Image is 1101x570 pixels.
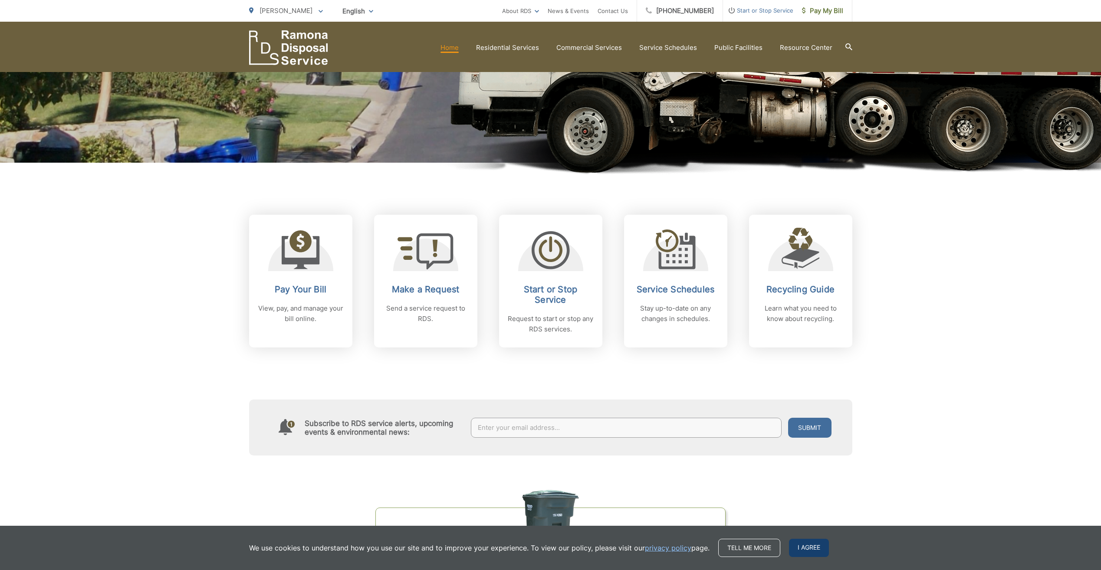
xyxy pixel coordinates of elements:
[802,6,843,16] span: Pay My Bill
[502,6,539,16] a: About RDS
[374,215,477,347] a: Make a Request Send a service request to RDS.
[471,418,782,438] input: Enter your email address...
[336,3,380,19] span: English
[258,303,344,324] p: View, pay, and manage your bill online.
[249,543,710,553] p: We use cookies to understand how you use our site and to improve your experience. To view our pol...
[260,7,312,15] span: [PERSON_NAME]
[476,43,539,53] a: Residential Services
[548,6,589,16] a: News & Events
[633,303,719,324] p: Stay up-to-date on any changes in schedules.
[758,303,844,324] p: Learn what you need to know about recycling.
[749,215,852,347] a: Recycling Guide Learn what you need to know about recycling.
[249,215,352,347] a: Pay Your Bill View, pay, and manage your bill online.
[780,43,832,53] a: Resource Center
[249,30,328,65] a: EDCD logo. Return to the homepage.
[556,43,622,53] a: Commercial Services
[645,543,691,553] a: privacy policy
[639,43,697,53] a: Service Schedules
[788,418,832,438] button: Submit
[508,284,594,305] h2: Start or Stop Service
[440,43,459,53] a: Home
[305,419,463,436] h4: Subscribe to RDS service alerts, upcoming events & environmental news:
[633,284,719,295] h2: Service Schedules
[508,314,594,334] p: Request to start or stop any RDS services.
[789,539,829,557] span: I agree
[758,284,844,295] h2: Recycling Guide
[383,284,469,295] h2: Make a Request
[598,6,628,16] a: Contact Us
[718,539,780,557] a: Tell me more
[624,215,727,347] a: Service Schedules Stay up-to-date on any changes in schedules.
[383,303,469,324] p: Send a service request to RDS.
[258,284,344,295] h2: Pay Your Bill
[714,43,762,53] a: Public Facilities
